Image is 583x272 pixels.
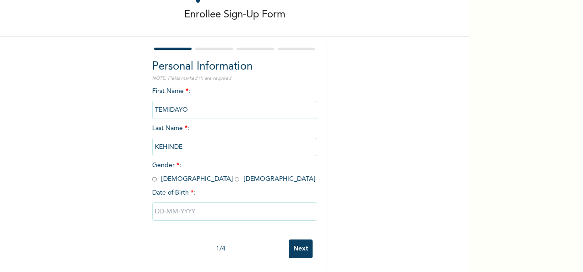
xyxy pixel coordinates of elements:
[152,101,317,119] input: Enter your first name
[152,125,317,150] span: Last Name :
[184,7,286,22] p: Enrollee Sign-Up Form
[152,75,317,82] p: NOTE: Fields marked (*) are required
[152,88,317,113] span: First Name :
[152,138,317,156] input: Enter your last name
[152,244,289,254] div: 1 / 4
[152,162,315,182] span: Gender : [DEMOGRAPHIC_DATA] [DEMOGRAPHIC_DATA]
[152,59,317,75] h2: Personal Information
[152,188,195,198] span: Date of Birth :
[289,239,313,258] input: Next
[152,202,317,221] input: DD-MM-YYYY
